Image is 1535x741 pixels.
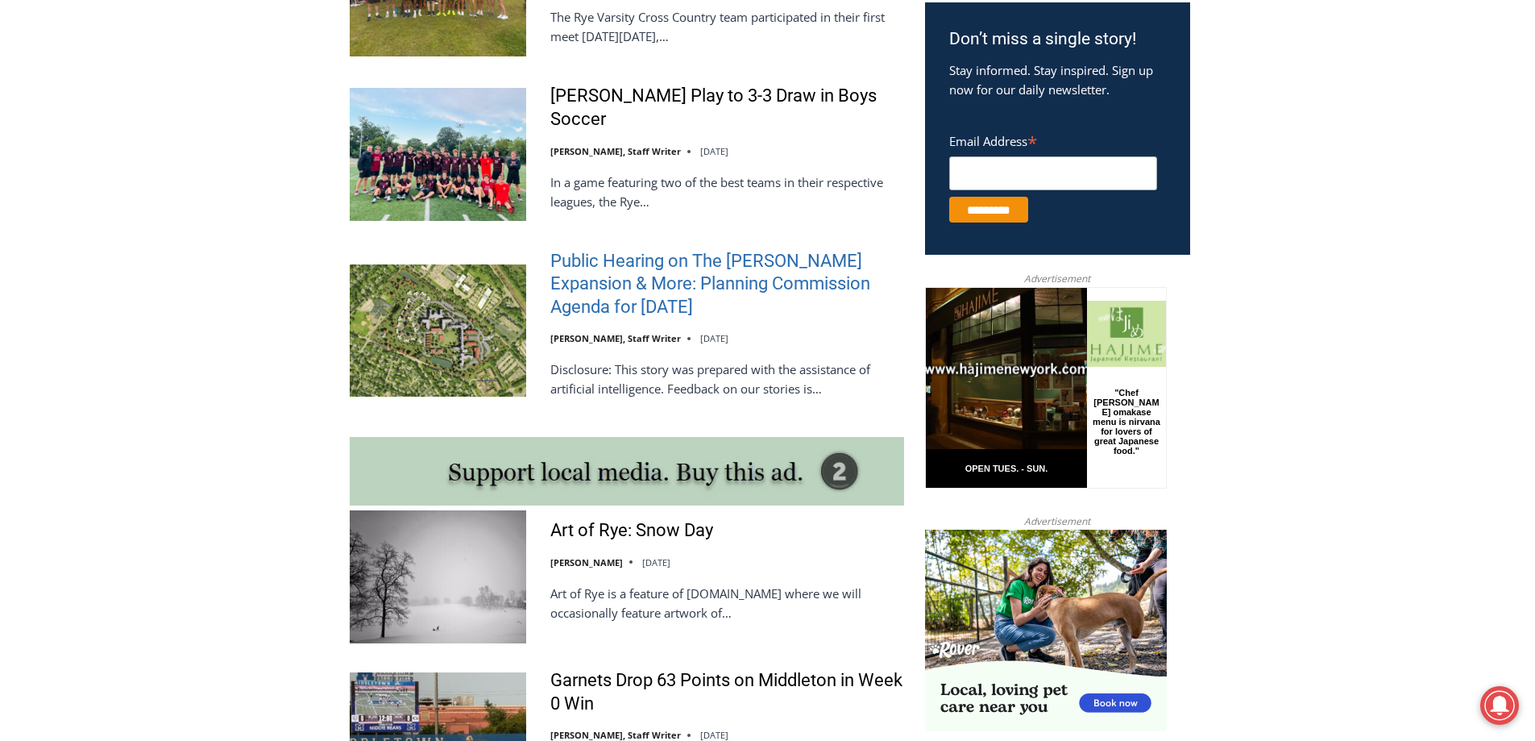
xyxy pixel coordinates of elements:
[550,173,904,211] p: In a game featuring two of the best teams in their respective leagues, the Rye…
[550,556,623,568] a: [PERSON_NAME]
[949,60,1166,99] p: Stay informed. Stay inspired. Sign up now for our daily newsletter.
[550,7,904,46] p: The Rye Varsity Cross Country team participated in their first meet [DATE][DATE],…
[949,125,1157,154] label: Email Address
[350,88,526,220] img: Rye, Harrison Play to 3-3 Draw in Boys Soccer
[700,332,728,344] time: [DATE]
[700,145,728,157] time: [DATE]
[350,510,526,643] img: Art of Rye: Snow Day
[550,332,681,344] a: [PERSON_NAME], Staff Writer
[550,729,681,741] a: [PERSON_NAME], Staff Writer
[550,519,713,543] a: Art of Rye: Snow Day
[407,1,761,156] div: Apply Now <> summer and RHS senior internships available
[350,437,904,506] img: support local media, buy this ad
[5,166,158,227] span: Open Tues. - Sun. [PHONE_NUMBER]
[550,145,681,157] a: [PERSON_NAME], Staff Writer
[949,27,1166,52] h3: Don’t miss a single story!
[166,101,237,193] div: "Chef [PERSON_NAME] omakase menu is nirvana for lovers of great Japanese food."
[642,556,670,568] time: [DATE]
[1008,514,1106,529] span: Advertisement
[550,250,904,319] a: Public Hearing on The [PERSON_NAME] Expansion & More: Planning Commission Agenda for [DATE]
[550,85,904,131] a: [PERSON_NAME] Play to 3-3 Draw in Boys Soccer
[550,669,904,715] a: Garnets Drop 63 Points on Middleton in Week 0 Win
[700,729,728,741] time: [DATE]
[1,162,162,201] a: Open Tues. - Sun. [PHONE_NUMBER]
[550,360,904,398] p: Disclosure: This story was prepared with the assistance of artificial intelligence. Feedback on o...
[350,264,526,397] img: Public Hearing on The Osborn Expansion & More: Planning Commission Agenda for Tuesday, September ...
[1008,271,1106,286] span: Advertisement
[388,156,781,201] a: Intern @ [DOMAIN_NAME]
[421,160,747,197] span: Intern @ [DOMAIN_NAME]
[550,584,904,622] p: Art of Rye is a feature of [DOMAIN_NAME] where we will occasionally feature artwork of…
